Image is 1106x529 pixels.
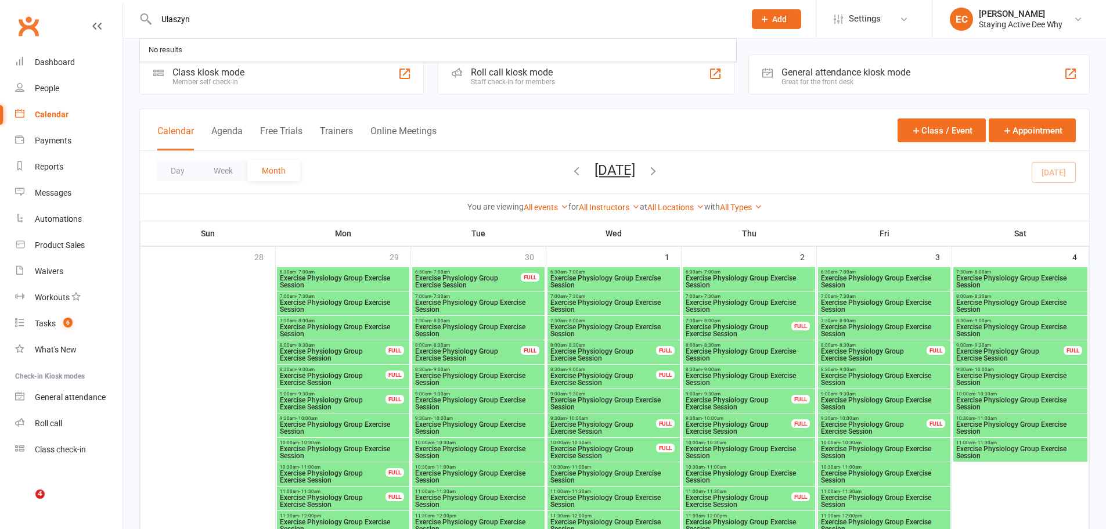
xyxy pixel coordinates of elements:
[975,391,997,397] span: - 10:30am
[702,269,720,275] span: - 7:00am
[972,367,994,372] span: - 10:00am
[570,440,591,445] span: - 10:30am
[415,489,542,494] span: 11:00am
[386,492,404,501] div: FULL
[415,421,542,435] span: Exercise Physiology Group Exercise Session
[702,391,720,397] span: - 9:30am
[550,269,678,275] span: 6:30am
[752,9,801,29] button: Add
[927,419,945,428] div: FULL
[296,391,315,397] span: - 9:30am
[550,465,678,470] span: 10:30am
[570,465,591,470] span: - 11:00am
[685,372,813,386] span: Exercise Physiology Group Exercise Session
[820,299,948,313] span: Exercise Physiology Group Exercise Session
[956,348,1064,362] span: Exercise Physiology Group Exercise Session
[15,102,123,128] a: Calendar
[685,397,792,411] span: Exercise Physiology Group Exercise Session
[431,294,450,299] span: - 7:30am
[386,370,404,379] div: FULL
[254,247,275,266] div: 28
[820,397,948,411] span: Exercise Physiology Group Exercise Session
[15,180,123,206] a: Messages
[705,440,726,445] span: - 10:30am
[950,8,973,31] div: EC
[415,299,542,313] span: Exercise Physiology Group Exercise Session
[279,513,407,519] span: 11:30am
[279,299,407,313] span: Exercise Physiology Group Exercise Session
[702,318,720,323] span: - 8:00am
[415,465,542,470] span: 10:30am
[279,372,386,386] span: Exercise Physiology Group Exercise Session
[817,221,952,246] th: Fri
[956,269,1085,275] span: 7:30am
[299,489,320,494] span: - 11:30am
[975,416,997,421] span: - 11:00am
[299,513,321,519] span: - 12:00pm
[567,269,585,275] span: - 7:00am
[568,202,579,211] strong: for
[972,318,991,323] span: - 9:00am
[956,299,1085,313] span: Exercise Physiology Group Exercise Session
[434,489,456,494] span: - 11:30am
[685,275,813,289] span: Exercise Physiology Group Exercise Session
[550,299,678,313] span: Exercise Physiology Group Exercise Session
[12,490,39,517] iframe: Intercom live chat
[567,367,585,372] span: - 9:00am
[837,269,856,275] span: - 7:00am
[15,206,123,232] a: Automations
[415,494,542,508] span: Exercise Physiology Group Exercise Session
[956,323,1085,337] span: Exercise Physiology Group Exercise Session
[415,397,542,411] span: Exercise Physiology Group Exercise Session
[550,323,678,337] span: Exercise Physiology Group Exercise Session
[956,275,1085,289] span: Exercise Physiology Group Exercise Session
[431,343,450,348] span: - 8:30am
[567,343,585,348] span: - 8:30am
[550,445,657,459] span: Exercise Physiology Group Exercise Session
[820,465,948,470] span: 10:30am
[35,57,75,67] div: Dashboard
[685,445,813,459] span: Exercise Physiology Group Exercise Session
[35,345,77,354] div: What's New
[279,323,407,337] span: Exercise Physiology Group Exercise Session
[15,337,123,363] a: What's New
[411,221,546,246] th: Tue
[35,293,70,302] div: Workouts
[927,346,945,355] div: FULL
[415,440,542,445] span: 10:00am
[595,162,635,178] button: [DATE]
[685,440,813,445] span: 10:00am
[567,391,585,397] span: - 9:30am
[153,11,737,27] input: Search...
[837,318,856,323] span: - 8:00am
[820,269,948,275] span: 6:30am
[415,391,542,397] span: 9:00am
[279,445,407,459] span: Exercise Physiology Group Exercise Session
[15,311,123,337] a: Tasks 6
[550,489,678,494] span: 11:00am
[140,221,276,246] th: Sun
[820,494,948,508] span: Exercise Physiology Group Exercise Session
[247,160,300,181] button: Month
[685,299,813,313] span: Exercise Physiology Group Exercise Session
[279,465,386,470] span: 10:30am
[647,203,704,212] a: All Locations
[837,367,856,372] span: - 9:00am
[296,367,315,372] span: - 9:00am
[279,397,386,411] span: Exercise Physiology Group Exercise Session
[471,78,555,86] div: Staff check-in for members
[434,513,456,519] span: - 12:00pm
[296,294,315,299] span: - 7:30am
[972,269,991,275] span: - 8:00am
[979,9,1062,19] div: [PERSON_NAME]
[14,12,43,41] a: Clubworx
[570,489,591,494] span: - 11:30am
[15,75,123,102] a: People
[656,419,675,428] div: FULL
[15,384,123,411] a: General attendance kiosk mode
[431,269,450,275] span: - 7:00am
[15,232,123,258] a: Product Sales
[705,489,726,494] span: - 11:30am
[390,247,410,266] div: 29
[35,445,86,454] div: Class check-in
